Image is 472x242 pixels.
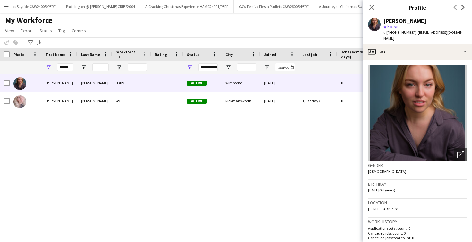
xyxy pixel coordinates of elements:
[187,64,193,70] button: Open Filter Menu
[187,81,207,86] span: Active
[81,52,100,57] span: Last Name
[302,52,317,57] span: Last job
[299,92,337,110] div: 1,072 days
[368,231,467,236] p: Cancelled jobs count: 0
[368,236,467,240] p: Cancelled jobs total count: 0
[46,64,51,70] button: Open Filter Menu
[187,52,199,57] span: Status
[116,64,122,70] button: Open Filter Menu
[383,18,426,24] div: [PERSON_NAME]
[387,24,403,29] span: Not rated
[237,63,256,71] input: City Filter Input
[39,28,52,33] span: Status
[234,0,314,13] button: C&W Festive Fiesta Pudlets C&W25005/PERF
[69,26,89,35] a: Comms
[337,92,379,110] div: 0
[368,200,467,206] h3: Location
[37,26,55,35] a: Status
[225,52,233,57] span: City
[81,64,87,70] button: Open Filter Menu
[57,63,73,71] input: First Name Filter Input
[383,30,417,35] span: t. [PHONE_NUMBER]
[18,26,36,35] a: Export
[61,0,140,13] button: Paddington @ [PERSON_NAME] CRIB22004
[314,0,404,13] button: A Journey to Christmas Swindon SDO25003/PERF
[260,74,299,92] div: [DATE]
[140,0,234,13] button: A Cracking Christmas Experience HAMC24001/PERF
[264,52,276,57] span: Joined
[368,188,395,192] span: [DATE] (26 years)
[42,92,77,110] div: [PERSON_NAME]
[21,28,33,33] span: Export
[368,226,467,231] p: Applications total count: 0
[36,39,44,47] app-action-btn: Export XLSX
[5,28,14,33] span: View
[155,52,167,57] span: Rating
[116,50,139,59] span: Workforce ID
[222,74,260,92] div: Wimborne
[341,50,367,59] span: Jobs (last 90 days)
[92,63,109,71] input: Last Name Filter Input
[5,15,52,25] span: My Workforce
[368,169,406,174] span: [DEMOGRAPHIC_DATA]
[42,74,77,92] div: [PERSON_NAME]
[222,92,260,110] div: Rickmansworth
[13,77,26,90] img: Nicole Cuthbert
[112,92,151,110] div: 49
[368,181,467,187] h3: Birthday
[383,30,465,41] span: | [EMAIL_ADDRESS][DOMAIN_NAME]
[46,52,65,57] span: First Name
[72,28,86,33] span: Comms
[337,74,379,92] div: 0
[128,63,147,71] input: Workforce ID Filter Input
[13,52,24,57] span: Photo
[56,26,68,35] a: Tag
[27,39,34,47] app-action-btn: Advanced filters
[112,74,151,92] div: 1309
[264,64,270,70] button: Open Filter Menu
[368,219,467,225] h3: Work history
[13,95,26,108] img: Nicole Donald
[225,64,231,70] button: Open Filter Menu
[260,92,299,110] div: [DATE]
[77,74,112,92] div: [PERSON_NAME]
[187,99,207,104] span: Active
[275,63,295,71] input: Joined Filter Input
[58,28,65,33] span: Tag
[3,26,17,35] a: View
[454,148,467,161] div: Open photos pop-in
[368,207,400,211] span: [STREET_ADDRESS]
[368,65,467,161] img: Crew avatar or photo
[368,163,467,168] h3: Gender
[77,92,112,110] div: [PERSON_NAME]
[363,44,472,60] div: Bio
[363,3,472,12] h3: Profile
